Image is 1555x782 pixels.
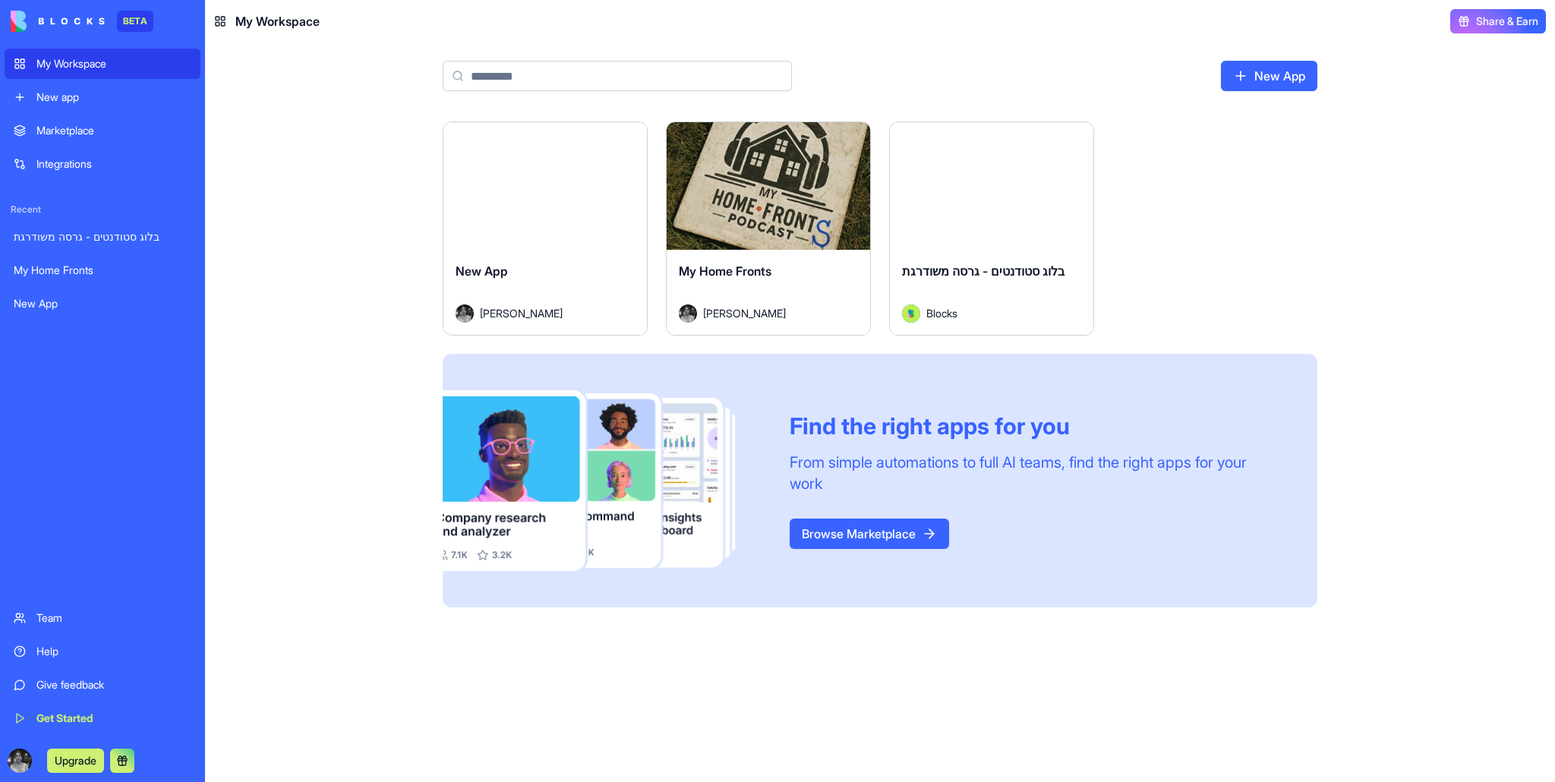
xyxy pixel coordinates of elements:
[11,11,153,32] a: BETA
[5,149,200,179] a: Integrations
[679,304,697,323] img: Avatar
[36,123,191,138] div: Marketplace
[47,752,104,768] a: Upgrade
[902,304,920,323] img: Avatar
[14,229,191,244] div: בלוג סטודנטים - גרסה משודרגת
[703,305,786,321] span: [PERSON_NAME]
[1476,14,1538,29] span: Share & Earn
[5,82,200,112] a: New app
[5,49,200,79] a: My Workspace
[902,263,1065,279] span: בלוג סטודנטים - גרסה משודרגת
[8,749,32,773] img: ACg8ocJpo7-6uNqbL2O6o9AdRcTI_wCXeWsoHdL_BBIaBlFxyFzsYWgr=s96-c
[235,12,320,30] span: My Workspace
[5,115,200,146] a: Marketplace
[14,263,191,278] div: My Home Fronts
[5,636,200,667] a: Help
[790,412,1281,440] div: Find the right apps for you
[790,452,1281,494] div: From simple automations to full AI teams, find the right apps for your work
[5,255,200,285] a: My Home Fronts
[36,711,191,726] div: Get Started
[1221,61,1317,91] a: New App
[5,703,200,733] a: Get Started
[5,222,200,252] a: בלוג סטודנטים - גרסה משודרגת
[790,519,949,549] a: Browse Marketplace
[1450,9,1546,33] button: Share & Earn
[443,390,765,572] img: Frame_181_egmpey.png
[36,677,191,692] div: Give feedback
[926,305,957,321] span: Blocks
[14,296,191,311] div: New App
[36,56,191,71] div: My Workspace
[443,121,648,336] a: New AppAvatar[PERSON_NAME]
[480,305,563,321] span: [PERSON_NAME]
[36,610,191,626] div: Team
[47,749,104,773] button: Upgrade
[666,121,871,336] a: My Home FrontsAvatar[PERSON_NAME]
[36,644,191,659] div: Help
[5,603,200,633] a: Team
[117,11,153,32] div: BETA
[456,304,474,323] img: Avatar
[679,263,771,279] span: My Home Fronts
[36,156,191,172] div: Integrations
[5,289,200,319] a: New App
[5,670,200,700] a: Give feedback
[889,121,1094,336] a: בלוג סטודנטים - גרסה משודרגתAvatarBlocks
[36,90,191,105] div: New app
[5,203,200,216] span: Recent
[456,263,508,279] span: New App
[11,11,105,32] img: logo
